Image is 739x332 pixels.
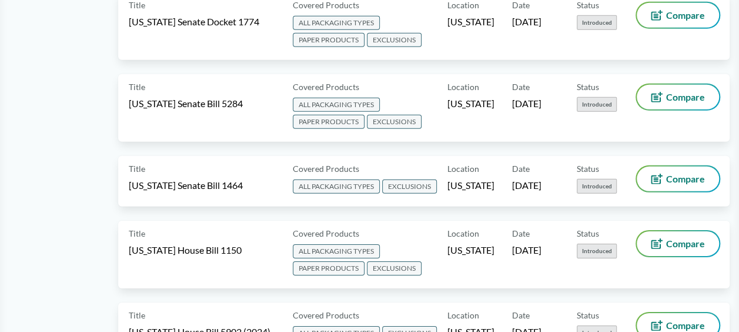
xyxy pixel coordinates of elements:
[129,81,145,93] span: Title
[129,15,259,28] span: [US_STATE] Senate Docket 1774
[666,321,705,330] span: Compare
[447,162,479,175] span: Location
[293,16,380,30] span: ALL PACKAGING TYPES
[447,309,479,321] span: Location
[577,227,599,240] span: Status
[577,97,617,112] span: Introduced
[129,244,242,257] span: [US_STATE] House Bill 1150
[577,15,617,30] span: Introduced
[512,244,541,257] span: [DATE]
[512,97,541,110] span: [DATE]
[666,11,705,20] span: Compare
[637,231,719,256] button: Compare
[577,81,599,93] span: Status
[293,162,359,175] span: Covered Products
[293,180,380,194] span: ALL PACKAGING TYPES
[293,98,380,112] span: ALL PACKAGING TYPES
[666,174,705,184] span: Compare
[512,81,530,93] span: Date
[293,115,365,129] span: PAPER PRODUCTS
[367,115,422,129] span: EXCLUSIONS
[447,15,494,28] span: [US_STATE]
[293,309,359,321] span: Covered Products
[447,227,479,240] span: Location
[129,97,243,110] span: [US_STATE] Senate Bill 5284
[666,239,705,248] span: Compare
[637,3,719,28] button: Compare
[447,244,494,257] span: [US_STATE]
[666,92,705,102] span: Compare
[129,227,145,240] span: Title
[577,309,599,321] span: Status
[382,180,437,194] span: EXCLUSIONS
[293,33,365,47] span: PAPER PRODUCTS
[447,179,494,192] span: [US_STATE]
[512,179,541,192] span: [DATE]
[129,162,145,175] span: Title
[512,309,530,321] span: Date
[293,227,359,240] span: Covered Products
[577,179,617,194] span: Introduced
[512,162,530,175] span: Date
[512,227,530,240] span: Date
[367,261,422,275] span: EXCLUSIONS
[447,81,479,93] span: Location
[447,97,494,110] span: [US_STATE]
[129,309,145,321] span: Title
[293,261,365,275] span: PAPER PRODUCTS
[293,81,359,93] span: Covered Products
[367,33,422,47] span: EXCLUSIONS
[577,162,599,175] span: Status
[512,15,541,28] span: [DATE]
[637,167,719,191] button: Compare
[577,244,617,258] span: Introduced
[637,85,719,109] button: Compare
[293,244,380,258] span: ALL PACKAGING TYPES
[129,179,243,192] span: [US_STATE] Senate Bill 1464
